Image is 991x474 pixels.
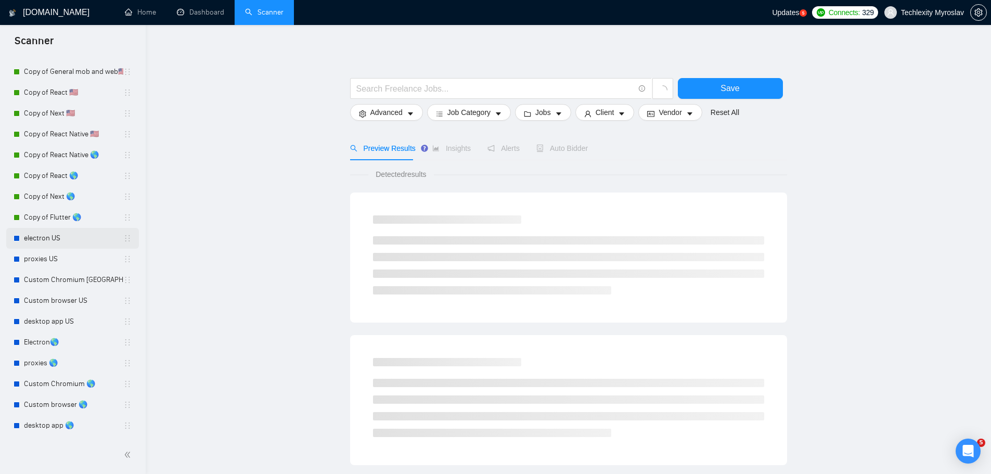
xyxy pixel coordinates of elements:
a: Custom browser US [24,290,123,311]
a: dashboardDashboard [177,8,224,17]
span: holder [123,380,132,388]
a: Custom browser 🌎 [24,394,123,415]
span: Updates [772,8,799,17]
span: Job Category [447,107,491,118]
span: caret-down [407,110,414,118]
span: holder [123,401,132,409]
span: idcard [647,110,654,118]
a: setting [970,8,987,17]
li: Electron🌎 [6,332,139,353]
li: electron US [6,228,139,249]
li: Copy of Next 🇺🇸 [6,103,139,124]
li: desktop app 🌎 [6,415,139,436]
span: holder [123,317,132,326]
div: Open Intercom Messenger [956,439,981,464]
span: caret-down [555,110,562,118]
span: Connects: [829,7,860,18]
li: proxies 🌎 [6,353,139,374]
a: 5 [800,9,807,17]
span: Advanced [370,107,403,118]
text: 5 [802,11,804,16]
span: Scanner [6,33,62,55]
span: bars [436,110,443,118]
span: 329 [862,7,873,18]
span: holder [123,421,132,430]
button: barsJob Categorycaret-down [427,104,511,121]
a: Electron🌎 [24,332,123,353]
img: logo [9,5,16,21]
span: Jobs [535,107,551,118]
span: 5 [977,439,985,447]
input: Search Freelance Jobs... [356,82,634,95]
span: Client [596,107,614,118]
span: holder [123,276,132,284]
li: Copy of React Native 🌎 [6,145,139,165]
span: setting [971,8,986,17]
span: user [887,9,894,16]
a: Copy of Next 🌎 [24,186,123,207]
div: Tooltip anchor [420,144,429,153]
li: Custom browser US [6,290,139,311]
span: Vendor [659,107,681,118]
button: folderJobscaret-down [515,104,571,121]
span: holder [123,255,132,263]
span: info-circle [639,85,646,92]
span: holder [123,234,132,242]
li: proxies US [6,249,139,270]
span: holder [123,172,132,180]
a: electron US [24,228,123,249]
button: Save [678,78,783,99]
img: upwork-logo.png [817,8,825,17]
span: caret-down [495,110,502,118]
span: holder [123,213,132,222]
span: holder [123,88,132,97]
span: setting [359,110,366,118]
a: Custom Chromium 🌎 [24,374,123,394]
span: holder [123,297,132,305]
span: loading [658,85,667,95]
li: Copy of React 🌎 [6,165,139,186]
span: double-left [124,450,134,460]
li: Copy of General mob and web🇺🇸 US-only - to be done [6,61,139,82]
li: desktop app US [6,311,139,332]
span: caret-down [686,110,693,118]
a: searchScanner [245,8,284,17]
button: settingAdvancedcaret-down [350,104,423,121]
span: holder [123,193,132,201]
span: Insights [432,144,471,152]
li: Copy of Flutter 🌎 [6,207,139,228]
li: Custom browser 🌎 [6,394,139,415]
span: holder [123,130,132,138]
a: Copy of React 🌎 [24,165,123,186]
span: holder [123,338,132,347]
span: Save [720,82,739,95]
button: idcardVendorcaret-down [638,104,702,121]
a: Copy of General mob and web🇺🇸 US-only - to be done [24,61,123,82]
li: Copy of Next 🌎 [6,186,139,207]
li: Custom Chromium 🌎 [6,374,139,394]
span: notification [487,145,495,152]
span: caret-down [618,110,625,118]
button: userClientcaret-down [575,104,635,121]
span: Auto Bidder [536,144,588,152]
span: search [350,145,357,152]
span: holder [123,68,132,76]
a: Copy of React Native 🇺🇸 [24,124,123,145]
a: desktop app 🌎 [24,415,123,436]
span: user [584,110,591,118]
a: homeHome [125,8,156,17]
li: Copy of React Native 🇺🇸 [6,124,139,145]
a: Reset All [711,107,739,118]
span: folder [524,110,531,118]
span: area-chart [432,145,440,152]
span: robot [536,145,544,152]
button: setting [970,4,987,21]
a: Copy of React 🇺🇸 [24,82,123,103]
span: Alerts [487,144,520,152]
span: Detected results [368,169,433,180]
li: Custom Chromium US [6,270,139,290]
span: holder [123,359,132,367]
a: Copy of React Native 🌎 [24,145,123,165]
a: Custom Chromium [GEOGRAPHIC_DATA] [24,270,123,290]
a: desktop app US [24,311,123,332]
